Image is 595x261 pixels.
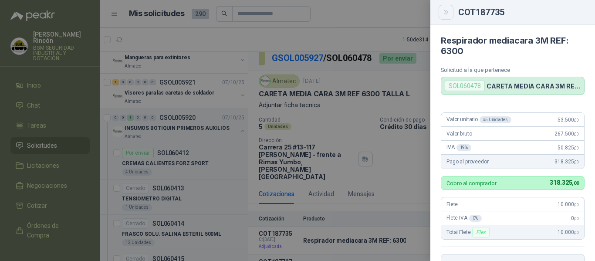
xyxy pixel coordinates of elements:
span: Valor unitario [446,116,511,123]
h4: Respirador mediacara 3M REF: 6300 [441,35,585,56]
p: CARETA MEDIA CARA 3M REF 6300 TALLA L [487,82,581,90]
button: Close [441,7,451,17]
span: Total Flete [446,227,491,237]
span: 10.000 [558,201,579,207]
span: 267.500 [554,131,579,137]
span: ,00 [574,230,579,235]
span: 53.500 [558,117,579,123]
span: ,00 [574,202,579,207]
span: Flete [446,201,458,207]
span: ,00 [574,118,579,122]
p: Cobro al comprador [446,180,497,186]
span: Flete IVA [446,215,482,222]
span: 50.825 [558,145,579,151]
div: SOL060478 [445,81,485,91]
span: ,00 [574,132,579,136]
span: 10.000 [558,229,579,235]
span: ,00 [574,146,579,150]
span: 318.325 [554,159,579,165]
span: 318.325 [550,179,579,186]
div: Flex [472,227,489,237]
span: Pago al proveedor [446,159,489,165]
div: 0 % [469,215,482,222]
div: COT187735 [458,8,585,17]
span: ,00 [574,159,579,164]
span: ,00 [574,216,579,221]
span: 0 [571,215,579,221]
span: IVA [446,144,471,151]
span: ,00 [572,180,579,186]
p: Solicitud a la que pertenece [441,67,585,73]
span: Valor bruto [446,131,472,137]
div: x 5 Unidades [480,116,511,123]
div: 19 % [456,144,472,151]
